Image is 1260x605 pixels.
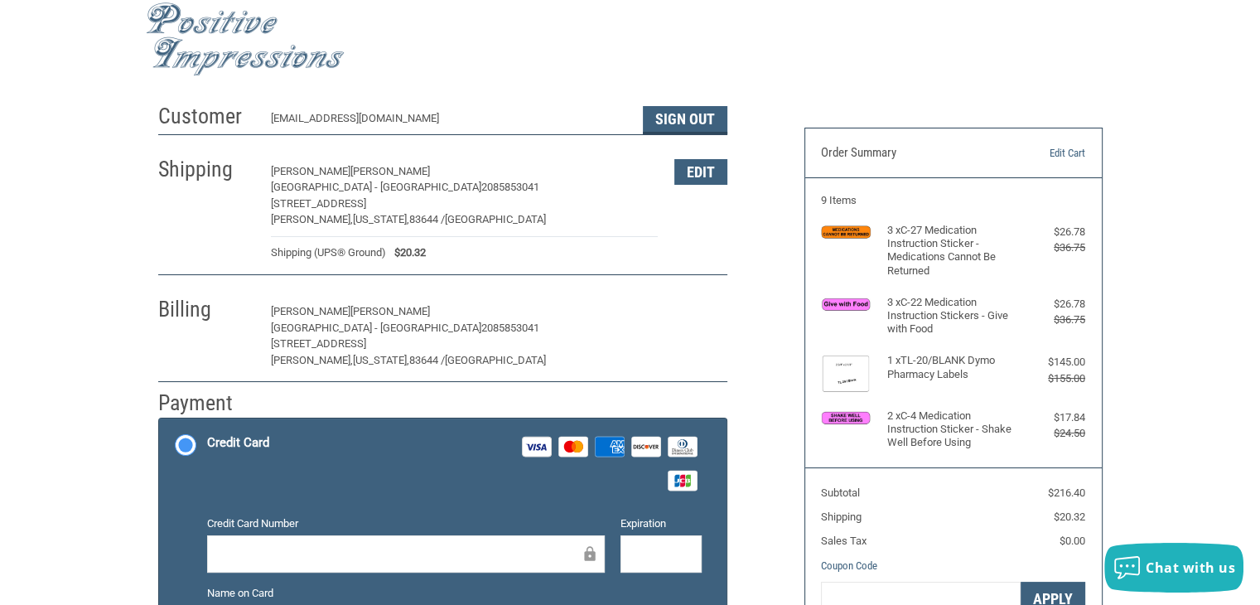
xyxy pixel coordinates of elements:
button: Edit [674,299,727,325]
span: Chat with us [1146,559,1235,577]
span: Shipping (UPS® Ground) [271,244,386,261]
button: Sign Out [643,106,727,134]
span: [US_STATE], [353,213,409,225]
div: Credit Card [207,429,269,457]
a: Edit Cart [1001,145,1085,162]
h4: 3 x C-22 Medication Instruction Stickers - Give with Food [887,296,1016,336]
span: 83644 / [409,354,445,366]
div: $145.00 [1019,354,1085,370]
span: [US_STATE], [353,354,409,366]
div: $26.78 [1019,296,1085,312]
button: Chat with us [1104,543,1243,593]
div: $26.78 [1019,224,1085,240]
h3: 9 Items [821,194,1085,207]
label: Expiration [620,515,702,532]
div: $36.75 [1019,240,1085,256]
span: [PERSON_NAME] [350,305,430,317]
span: 2085853041 [481,322,539,334]
h4: 1 x TL-20/BLANK Dymo Pharmacy Labels [887,354,1016,381]
div: $24.50 [1019,425,1085,442]
span: [PERSON_NAME], [271,354,353,366]
h2: Payment [158,390,255,417]
button: Edit [674,159,727,185]
span: [PERSON_NAME], [271,213,353,225]
span: [GEOGRAPHIC_DATA] [445,354,546,366]
span: [PERSON_NAME] [271,305,350,317]
span: [STREET_ADDRESS] [271,197,366,210]
h3: Order Summary [821,145,1001,162]
span: $0.00 [1060,535,1085,547]
span: Sales Tax [821,535,867,547]
span: [PERSON_NAME] [271,165,350,177]
span: 83644 / [409,213,445,225]
div: $36.75 [1019,312,1085,328]
label: Credit Card Number [207,515,605,532]
span: Subtotal [821,486,860,499]
span: $20.32 [386,244,426,261]
h2: Billing [158,296,255,323]
span: [GEOGRAPHIC_DATA] - [GEOGRAPHIC_DATA] [271,322,481,334]
div: $17.84 [1019,409,1085,426]
span: $216.40 [1048,486,1085,499]
h2: Customer [158,103,255,130]
h4: 2 x C-4 Medication Instruction Sticker - Shake Well Before Using [887,409,1016,450]
label: Name on Card [207,585,702,602]
a: Coupon Code [821,559,877,572]
span: 2085853041 [481,181,539,193]
span: [GEOGRAPHIC_DATA] [445,213,546,225]
h2: Shipping [158,156,255,183]
img: Positive Impressions [146,2,345,76]
div: [EMAIL_ADDRESS][DOMAIN_NAME] [271,110,626,134]
span: [GEOGRAPHIC_DATA] - [GEOGRAPHIC_DATA] [271,181,481,193]
h4: 3 x C-27 Medication Instruction Sticker - Medications Cannot Be Returned [887,224,1016,278]
div: $155.00 [1019,370,1085,387]
span: Shipping [821,511,862,523]
span: $20.32 [1054,511,1085,523]
span: [PERSON_NAME] [350,165,430,177]
span: [STREET_ADDRESS] [271,337,366,350]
